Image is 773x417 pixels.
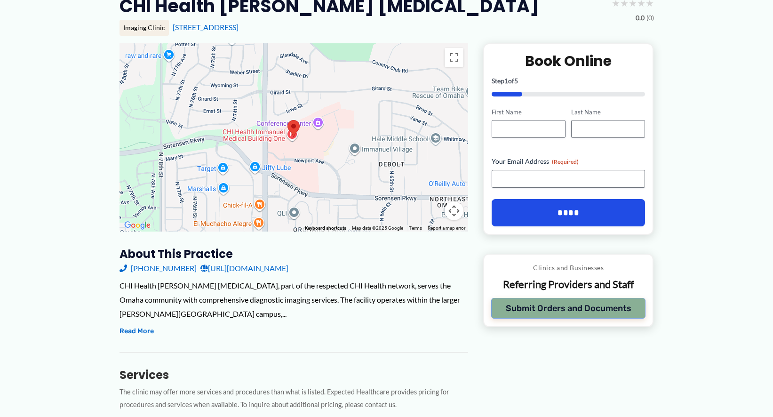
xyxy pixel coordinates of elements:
button: Submit Orders and Documents [491,298,646,319]
p: Clinics and Businesses [491,262,646,274]
h3: About this practice [120,247,468,261]
h2: Book Online [492,52,645,70]
a: [URL][DOMAIN_NAME] [200,261,288,275]
img: Google [122,219,153,232]
label: Your Email Address [492,157,645,166]
span: Map data ©2025 Google [352,225,403,231]
div: CHI Health [PERSON_NAME] [MEDICAL_DATA], part of the respected CHI Health network, serves the Oma... [120,279,468,321]
label: First Name [492,108,566,117]
button: Keyboard shortcuts [305,225,346,232]
span: (Required) [552,158,579,165]
a: [PHONE_NUMBER] [120,261,197,275]
a: [STREET_ADDRESS] [173,23,239,32]
span: 1 [504,77,508,85]
p: Step of [492,78,645,84]
p: The clinic may offer more services and procedures than what is listed. Expected Healthcare provid... [120,386,468,411]
a: Report a map error [428,225,465,231]
button: Read More [120,326,154,337]
p: Referring Providers and Staff [491,278,646,291]
a: Terms (opens in new tab) [409,225,422,231]
div: Imaging Clinic [120,20,169,36]
span: 0.0 [636,12,645,24]
button: Toggle fullscreen view [445,48,463,67]
span: 5 [514,77,518,85]
h3: Services [120,368,468,382]
a: Open this area in Google Maps (opens a new window) [122,219,153,232]
button: Map camera controls [445,201,463,220]
label: Last Name [571,108,645,117]
span: (0) [646,12,654,24]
